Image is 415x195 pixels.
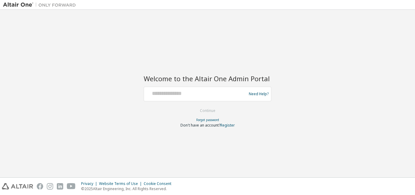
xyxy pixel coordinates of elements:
[37,183,43,190] img: facebook.svg
[99,181,144,186] div: Website Terms of Use
[67,183,76,190] img: youtube.svg
[57,183,63,190] img: linkedin.svg
[196,118,219,122] a: Forgot password
[144,74,271,83] h2: Welcome to the Altair One Admin Portal
[144,181,175,186] div: Cookie Consent
[47,183,53,190] img: instagram.svg
[180,123,220,128] span: Don't have an account?
[220,123,235,128] a: Register
[2,183,33,190] img: altair_logo.svg
[81,181,99,186] div: Privacy
[3,2,79,8] img: Altair One
[81,186,175,191] p: © 2025 Altair Engineering, Inc. All Rights Reserved.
